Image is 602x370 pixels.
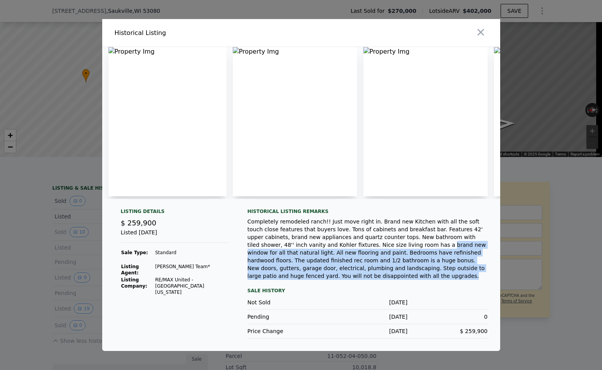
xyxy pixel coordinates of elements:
[121,264,139,276] strong: Listing Agent:
[155,276,229,296] td: RE/MAX United - [GEOGRAPHIC_DATA][US_STATE]
[248,286,488,295] div: Sale History
[248,208,488,215] div: Historical Listing remarks
[108,47,227,196] img: Property Img
[121,208,229,218] div: Listing Details
[328,327,408,335] div: [DATE]
[248,298,328,306] div: Not Sold
[121,229,229,243] div: Listed [DATE]
[233,47,357,196] img: Property Img
[328,313,408,321] div: [DATE]
[121,250,148,255] strong: Sale Type:
[248,327,328,335] div: Price Change
[328,298,408,306] div: [DATE]
[460,328,487,334] span: $ 259,900
[121,277,147,289] strong: Listing Company:
[115,28,298,38] div: Historical Listing
[155,263,229,276] td: [PERSON_NAME] Team*
[155,249,229,256] td: Standard
[408,313,488,321] div: 0
[248,218,488,280] div: Completely remodeled ranch!! Just move right in. Brand new Kitchen with all the soft touch close ...
[121,219,157,227] span: $ 259,900
[363,47,488,196] img: Property Img
[248,313,328,321] div: Pending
